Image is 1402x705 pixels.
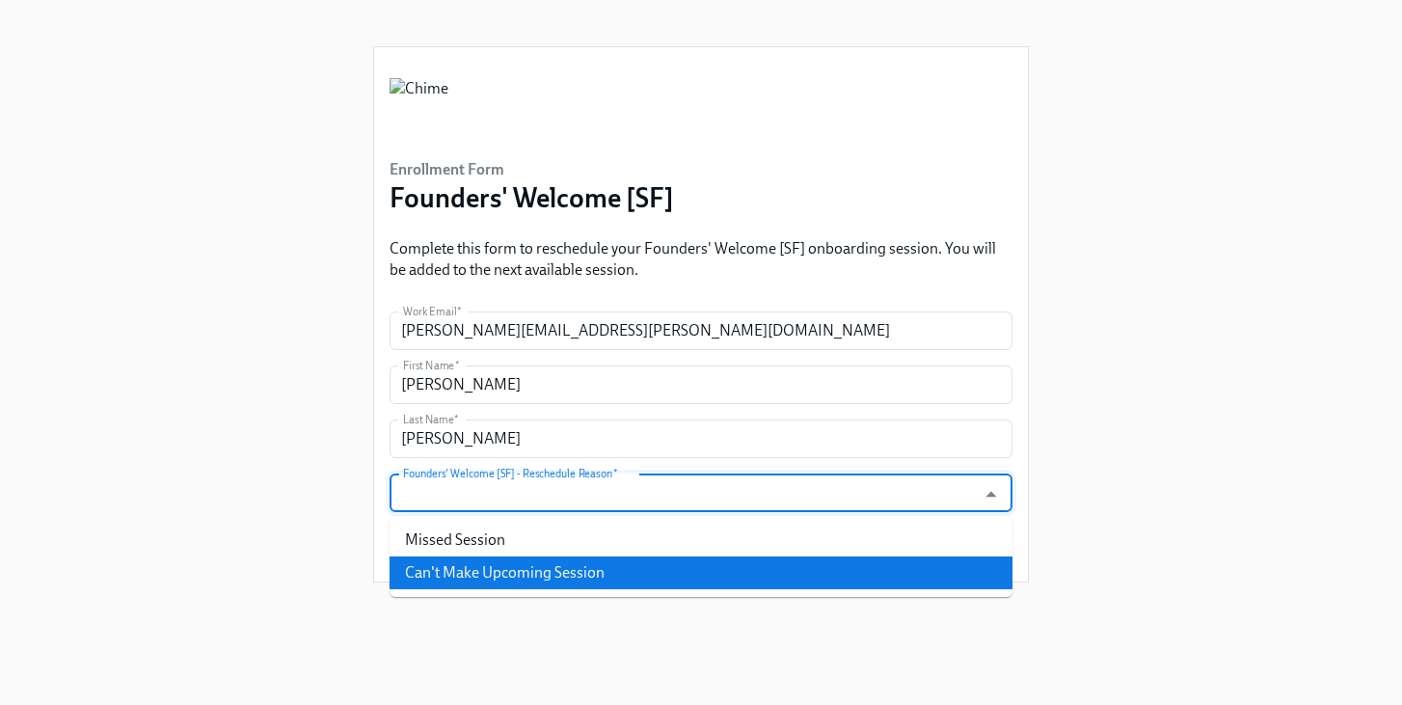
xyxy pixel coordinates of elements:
[976,479,1006,509] button: Close
[390,78,448,136] img: Chime
[390,524,1012,556] li: Missed Session
[390,159,674,180] h6: Enrollment Form
[390,556,1012,589] li: Can't Make Upcoming Session
[390,180,674,215] h3: Founders' Welcome [SF]
[390,238,1012,281] p: Complete this form to reschedule your Founders' Welcome [SF] onboarding session. You will be adde...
